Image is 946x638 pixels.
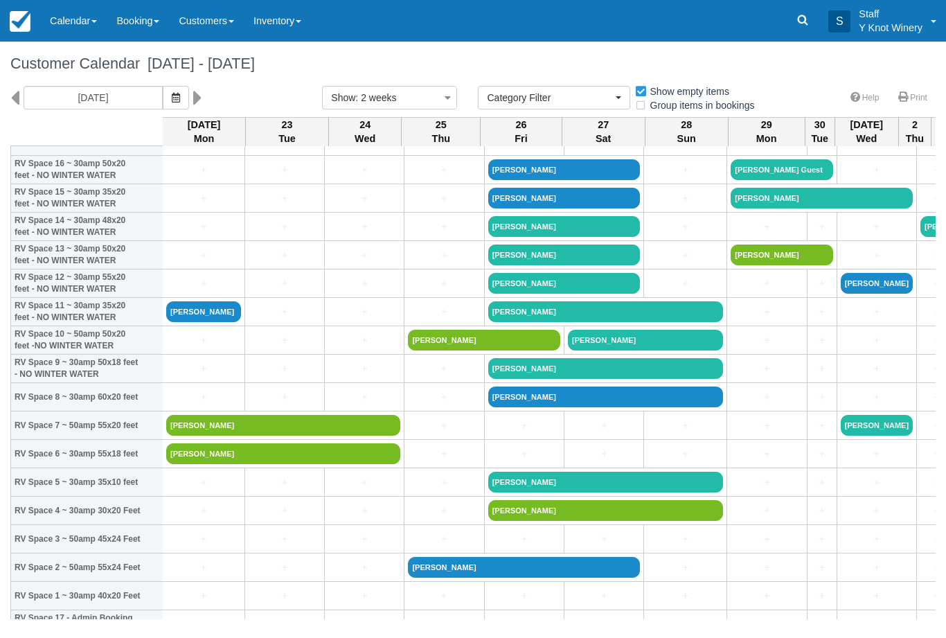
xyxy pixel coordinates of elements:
[731,159,832,180] a: [PERSON_NAME] Guest
[562,117,645,146] th: 27 Sat
[166,362,241,376] a: +
[166,589,241,603] a: +
[898,117,931,146] th: 2 Thu
[648,276,723,291] a: +
[811,560,833,575] a: +
[328,362,400,376] a: +
[11,553,163,582] th: RV Space 2 ~ 50amp 55x24 Feet
[408,390,480,405] a: +
[841,415,913,436] a: [PERSON_NAME]
[408,220,480,234] a: +
[568,617,640,632] a: +
[11,326,163,355] th: RV Space 10 ~ 50amp 50x20 feet -NO WINTER WATER
[648,191,723,206] a: +
[634,95,764,116] label: Group items in bookings
[408,475,480,490] a: +
[859,21,922,35] p: Y Knot Winery
[634,86,740,96] span: Show empty items
[328,191,400,206] a: +
[648,418,723,433] a: +
[805,117,835,146] th: 30 Tue
[11,440,163,468] th: RV Space 6 ~ 30amp 55x18 feet
[568,330,723,351] a: [PERSON_NAME]
[166,504,241,518] a: +
[249,220,321,234] a: +
[478,86,630,109] button: Category Filter
[328,220,400,234] a: +
[249,532,321,547] a: +
[328,589,400,603] a: +
[10,11,30,32] img: checkfront-main-nav-mini-logo.png
[328,276,400,291] a: +
[11,184,163,213] th: RV Space 15 ~ 30amp 35x20 feet - NO WINTER WATER
[731,245,832,265] a: [PERSON_NAME]
[249,248,321,263] a: +
[731,475,803,490] a: +
[408,305,480,319] a: +
[731,333,803,348] a: +
[811,390,833,405] a: +
[140,55,255,72] span: [DATE] - [DATE]
[731,390,803,405] a: +
[402,117,481,146] th: 25 Thu
[408,163,480,177] a: +
[568,532,640,547] a: +
[488,159,641,180] a: [PERSON_NAME]
[328,248,400,263] a: +
[811,418,833,433] a: +
[841,163,913,177] a: +
[488,418,560,433] a: +
[842,88,888,108] a: Help
[408,447,480,461] a: +
[322,86,457,109] button: Show: 2 weeks
[331,92,355,103] span: Show
[329,117,402,146] th: 24 Wed
[166,617,241,632] a: +
[811,532,833,547] a: +
[841,333,913,348] a: +
[841,475,913,490] a: +
[355,92,396,103] span: : 2 weeks
[811,305,833,319] a: +
[731,532,803,547] a: +
[890,88,936,108] a: Print
[648,532,723,547] a: +
[487,91,612,105] span: Category Filter
[648,617,723,632] a: +
[408,532,480,547] a: +
[841,560,913,575] a: +
[328,475,400,490] a: +
[731,504,803,518] a: +
[841,248,913,263] a: +
[328,504,400,518] a: +
[811,475,833,490] a: +
[328,305,400,319] a: +
[166,390,241,405] a: +
[11,241,163,269] th: RV Space 13 ~ 30amp 50x20 feet - NO WINTER WATER
[249,617,321,632] a: +
[728,117,805,146] th: 29 Mon
[828,10,850,33] div: S
[648,589,723,603] a: +
[841,617,913,632] a: +
[488,358,724,379] a: [PERSON_NAME]
[731,220,803,234] a: +
[10,55,936,72] h1: Customer Calendar
[328,333,400,348] a: +
[488,447,560,461] a: +
[408,504,480,518] a: +
[488,532,560,547] a: +
[163,117,246,146] th: [DATE] Mon
[811,220,833,234] a: +
[328,560,400,575] a: +
[408,589,480,603] a: +
[249,504,321,518] a: +
[859,7,922,21] p: Staff
[488,472,724,493] a: [PERSON_NAME]
[835,117,898,146] th: [DATE] Wed
[11,269,163,298] th: RV Space 12 ~ 30amp 55x20 feet - NO WINTER WATER
[408,191,480,206] a: +
[488,216,641,237] a: [PERSON_NAME]
[328,390,400,405] a: +
[811,333,833,348] a: +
